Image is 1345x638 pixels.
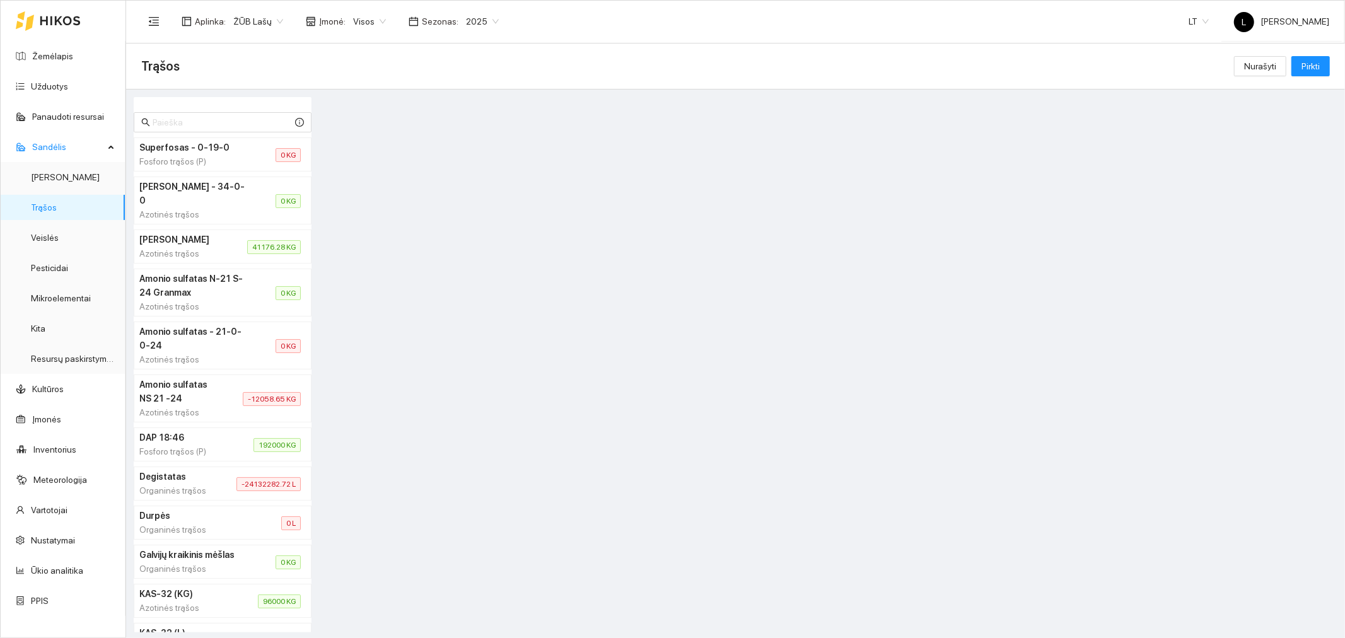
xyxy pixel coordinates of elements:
[1291,56,1330,76] button: Pirkti
[1301,59,1320,73] span: Pirkti
[1234,16,1329,26] span: [PERSON_NAME]
[139,154,245,168] div: Fosforo trąšos (P)
[306,16,316,26] span: shop
[1234,56,1286,76] button: Nurašyti
[353,12,386,31] span: Visos
[139,548,245,562] h4: Galvijų kraikinis mėšlas
[32,134,104,159] span: Sandėlis
[139,352,245,366] div: Azotinės trąšos
[276,194,301,208] span: 0 KG
[139,141,245,154] h4: Superfosas - 0-19-0
[1242,12,1247,32] span: L
[276,148,301,162] span: 0 KG
[139,444,223,458] div: Fosforo trąšos (P)
[276,339,301,353] span: 0 KG
[182,16,192,26] span: layout
[148,16,160,27] span: menu-fold
[247,240,301,254] span: 41176.28 KG
[31,81,68,91] a: Užduotys
[1244,59,1276,73] span: Nurašyti
[139,601,228,615] div: Azotinės trąšos
[139,272,245,299] h4: Amonio sulfatas N-21 S-24 Granmax
[33,444,76,455] a: Inventorius
[139,431,223,444] h4: DAP 18:46
[141,56,180,76] span: Trąšos
[33,475,87,485] a: Meteorologija
[281,516,301,530] span: 0 L
[32,384,64,394] a: Kultūros
[139,246,217,260] div: Azotinės trąšos
[139,509,251,523] h4: Durpės
[141,9,166,34] button: menu-fold
[31,293,91,303] a: Mikroelementai
[31,505,67,515] a: Vartotojai
[139,587,228,601] h4: KAS-32 (KG)
[31,172,100,182] a: [PERSON_NAME]
[195,14,226,28] span: Aplinka :
[139,484,206,497] div: Organinės trąšos
[31,202,57,212] a: Trąšos
[243,392,301,406] span: -12058.65 KG
[139,325,245,352] h4: Amonio sulfatas - 21-0-0-24
[139,562,245,576] div: Organinės trąšos
[319,14,346,28] span: Įmonė :
[31,354,116,364] a: Resursų paskirstymas
[233,12,283,31] span: ŽŪB Lašų
[258,594,301,608] span: 96000 KG
[253,438,301,452] span: 192000 KG
[32,414,61,424] a: Įmonės
[139,405,213,419] div: Azotinės trąšos
[409,16,419,26] span: calendar
[276,555,301,569] span: 0 KG
[141,118,150,127] span: search
[139,299,245,313] div: Azotinės trąšos
[139,470,206,484] h4: Degistatas
[139,378,213,405] h4: Amonio sulfatas NS 21 -24
[236,477,301,491] span: -24132282.72 L
[295,118,304,127] span: info-circle
[422,14,458,28] span: Sezonas :
[139,180,245,207] h4: [PERSON_NAME] - 34-0-0
[31,323,45,333] a: Kita
[153,115,293,129] input: Paieška
[139,233,217,246] h4: [PERSON_NAME]
[31,263,68,273] a: Pesticidai
[31,233,59,243] a: Veislės
[139,207,245,221] div: Azotinės trąšos
[276,286,301,300] span: 0 KG
[31,596,49,606] a: PPIS
[466,12,499,31] span: 2025
[32,51,73,61] a: Žemėlapis
[31,535,75,545] a: Nustatymai
[1189,12,1209,31] span: LT
[32,112,104,122] a: Panaudoti resursai
[31,565,83,576] a: Ūkio analitika
[139,523,251,536] div: Organinės trąšos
